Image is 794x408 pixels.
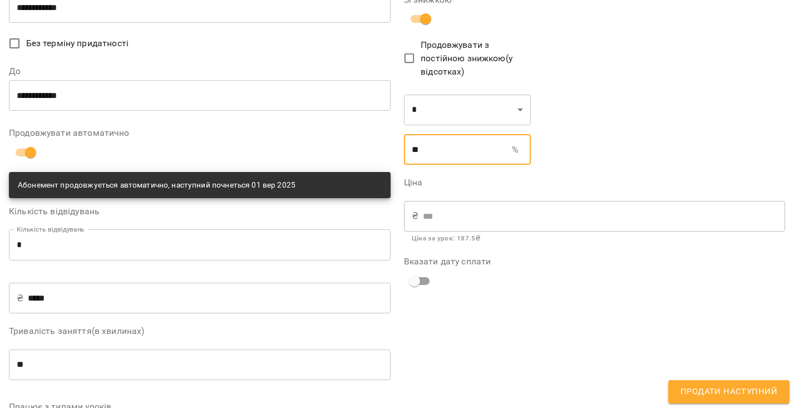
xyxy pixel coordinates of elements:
[9,67,391,76] label: До
[512,143,519,156] p: %
[9,327,391,336] label: Тривалість заняття(в хвилинах)
[9,129,391,137] label: Продовжувати автоматично
[26,37,129,50] span: Без терміну придатності
[680,385,777,399] span: Продати наступний
[412,209,418,223] p: ₴
[668,380,790,404] button: Продати наступний
[17,292,23,305] p: ₴
[404,178,786,187] label: Ціна
[421,38,522,78] span: Продовжувати з постійною знижкою(у відсотках)
[412,234,481,242] b: Ціна за урок : 187.5 ₴
[404,257,786,266] label: Вказати дату сплати
[9,207,391,216] label: Кількість відвідувань
[18,175,295,195] div: Абонемент продовжується автоматично, наступний почнеться 01 вер 2025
